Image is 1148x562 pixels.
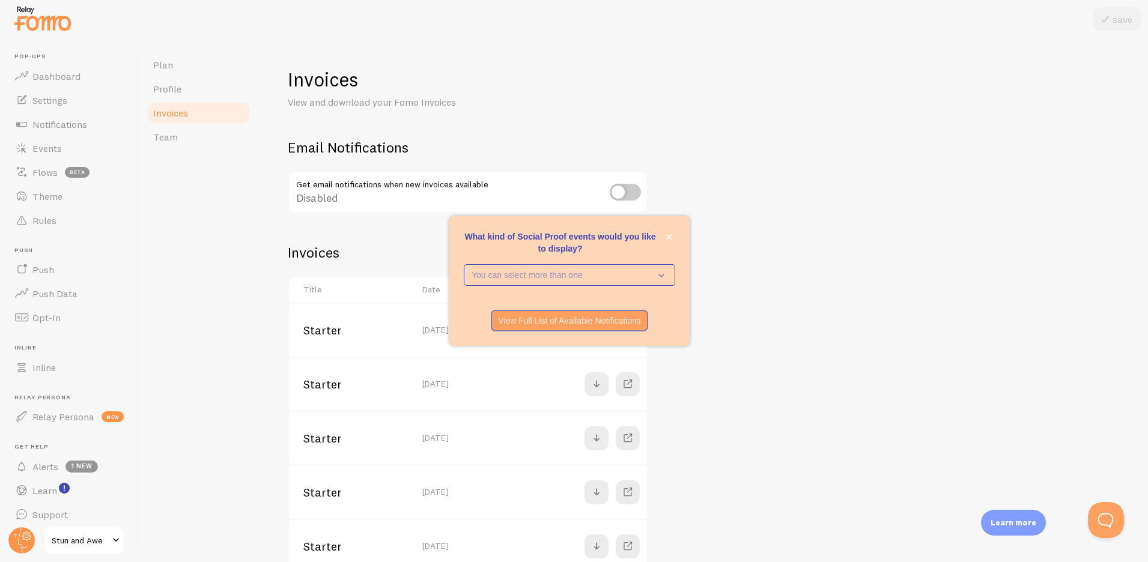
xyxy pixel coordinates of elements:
span: Team [153,131,178,143]
td: Starter [289,303,415,357]
span: Invoices [153,107,188,119]
span: Relay Persona [14,394,131,402]
span: Alerts [32,461,58,473]
a: Plan [146,53,251,77]
a: Dashboard [7,64,131,88]
h2: Email Notifications [288,138,648,157]
iframe: Help Scout Beacon - Open [1088,502,1124,538]
span: Rules [32,214,56,226]
span: new [102,411,124,422]
span: Plan [153,59,173,71]
td: Starter [289,357,415,411]
a: Events [7,136,131,160]
button: View Full List of Available Notifications [491,310,648,331]
a: Theme [7,184,131,208]
span: Relay Persona [32,411,94,423]
a: Alerts 1 new [7,455,131,479]
a: Team [146,125,251,149]
button: You can select more than one [464,264,675,286]
h2: Invoices [288,243,1119,262]
a: Profile [146,77,251,101]
td: [DATE] [415,357,501,411]
span: Get Help [14,443,131,451]
div: Learn more [981,510,1046,536]
td: Starter [289,411,415,465]
a: Learn [7,479,131,503]
span: Push Data [32,288,77,300]
span: Events [32,142,62,154]
a: Inline [7,355,131,379]
span: Learn [32,485,57,497]
svg: <p>Watch New Feature Tutorials!</p> [59,483,70,494]
span: beta [65,167,90,178]
button: close, [663,231,675,243]
span: Push [14,247,131,255]
p: Learn more [991,517,1036,528]
p: View and download your Fomo Invoices [288,95,576,109]
p: What kind of Social Proof events would you like to display? [464,231,675,255]
a: Settings [7,88,131,112]
div: What kind of Social Proof events would you like to display? [449,216,690,346]
td: [DATE] [415,411,501,465]
td: [DATE] [415,303,501,357]
span: Push [32,264,54,276]
span: 1 new [65,461,98,473]
a: Stun and Awe [43,526,124,555]
th: Title [289,277,415,303]
td: Starter [289,465,415,519]
div: Disabled [288,171,648,215]
span: Dashboard [32,70,80,82]
a: Support [7,503,131,527]
p: You can select more than one [472,269,651,281]
a: Flows beta [7,160,131,184]
a: Invoices [146,101,251,125]
span: Inline [32,361,56,373]
a: Push Data [7,282,131,306]
a: Relay Persona new [7,405,131,429]
a: Push [7,258,131,282]
a: Rules [7,208,131,232]
th: Date [415,277,501,303]
span: Stun and Awe [52,533,109,548]
img: fomo-relay-logo-orange.svg [13,3,73,34]
span: Opt-In [32,312,61,324]
span: Pop-ups [14,53,131,61]
a: Opt-In [7,306,131,330]
h1: Invoices [288,67,1119,92]
a: Notifications [7,112,131,136]
span: Notifications [32,118,87,130]
p: View Full List of Available Notifications [498,315,641,327]
span: Flows [32,166,58,178]
span: Inline [14,344,131,352]
span: Settings [32,94,67,106]
span: Support [32,509,68,521]
td: [DATE] [415,465,501,519]
span: Profile [153,83,181,95]
span: Theme [32,190,62,202]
